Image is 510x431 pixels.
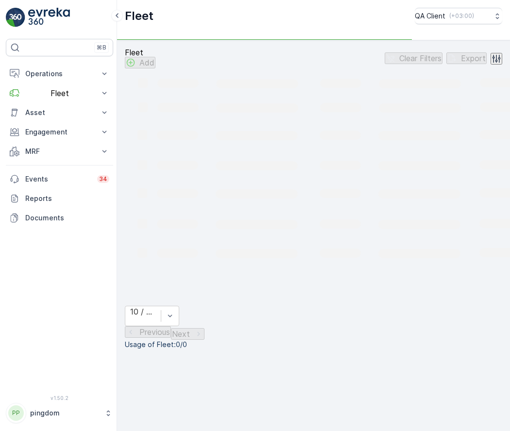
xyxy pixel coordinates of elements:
div: PP [8,405,24,421]
button: PPpingdom [6,403,113,423]
button: MRF [6,142,113,161]
div: 10 / Page [130,307,156,316]
button: Asset [6,103,113,122]
p: Previous [139,328,170,336]
p: Asset [25,108,94,117]
a: Reports [6,189,113,208]
p: Clear Filters [399,54,442,63]
p: Export [461,54,486,63]
p: 34 [99,175,107,183]
button: Export [446,52,487,64]
button: Next [171,328,204,340]
p: Add [139,58,154,67]
button: Engagement [6,122,113,142]
p: Events [25,174,91,184]
p: pingdom [30,408,100,418]
img: logo [6,8,25,27]
button: Fleet [6,83,113,103]
p: MRF [25,147,94,156]
p: Fleet [25,89,94,98]
p: Next [172,330,190,338]
span: v 1.50.2 [6,395,113,401]
p: Reports [25,194,109,203]
p: Fleet [125,48,155,57]
p: QA Client [415,11,445,21]
button: Add [125,57,155,68]
p: Documents [25,213,109,223]
button: Previous [125,326,171,338]
p: ( +03:00 ) [449,12,474,20]
p: Operations [25,69,94,79]
p: ⌘B [97,44,106,51]
button: QA Client(+03:00) [415,8,502,24]
a: Events34 [6,169,113,189]
button: Clear Filters [385,52,442,64]
p: Fleet [125,8,153,24]
p: Usage of Fleet : 0/0 [125,340,502,349]
p: Engagement [25,127,94,137]
a: Documents [6,208,113,228]
img: logo_light-DOdMpM7g.png [28,8,70,27]
button: Operations [6,64,113,83]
